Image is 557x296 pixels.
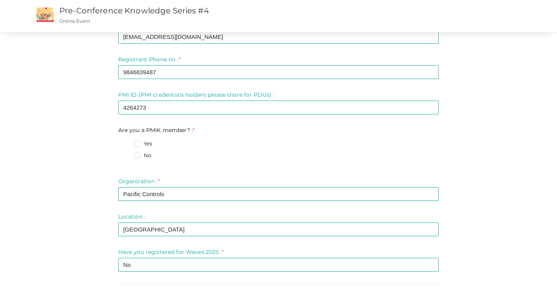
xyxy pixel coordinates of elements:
[134,152,151,160] label: No
[59,18,338,24] p: Online Event
[118,213,145,221] label: Location :
[118,91,275,99] label: PMI ID (PMI credentials holders please share for PDUs) :
[118,55,181,63] label: Registrant Phone no :
[118,177,160,185] label: Organization :
[59,6,209,15] a: Pre-Conference Knowledge Series #4
[134,140,152,148] label: Yes
[37,7,54,22] img: event2.png
[118,65,439,79] input: Enter registrant phone no here.
[118,126,195,134] label: Are you a PMIK member? :
[118,30,439,44] input: Enter registrant email here.
[118,248,224,256] label: Have you registered for Waves 2025 :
